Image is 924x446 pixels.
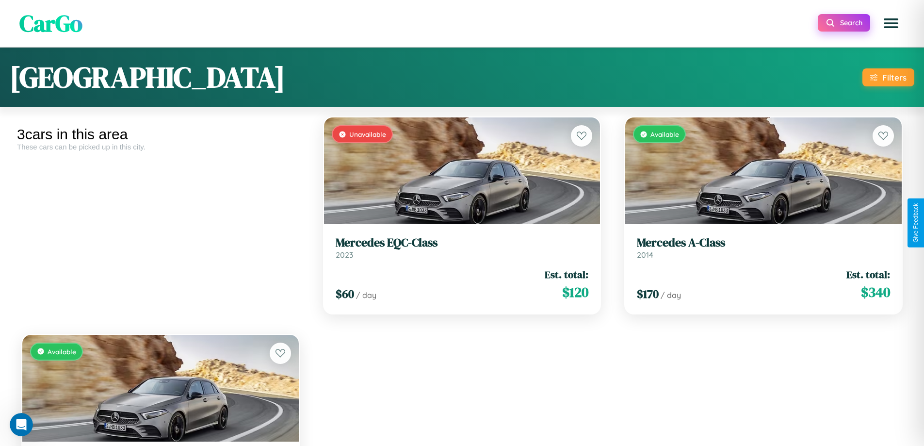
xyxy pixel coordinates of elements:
span: 2014 [637,250,653,260]
iframe: Intercom live chat [10,413,33,436]
span: Available [650,130,679,138]
h1: [GEOGRAPHIC_DATA] [10,57,285,97]
div: Filters [882,72,907,83]
h3: Mercedes EQC-Class [336,236,589,250]
span: CarGo [19,7,82,39]
span: $ 170 [637,286,659,302]
div: 3 cars in this area [17,126,304,143]
button: Filters [862,68,914,86]
button: Open menu [877,10,905,37]
span: / day [356,290,376,300]
span: Available [48,347,76,356]
a: Mercedes A-Class2014 [637,236,890,260]
div: Give Feedback [912,203,919,243]
span: Unavailable [349,130,386,138]
div: These cars can be picked up in this city. [17,143,304,151]
span: 2023 [336,250,353,260]
span: / day [661,290,681,300]
a: Mercedes EQC-Class2023 [336,236,589,260]
span: Search [840,18,862,27]
h3: Mercedes A-Class [637,236,890,250]
span: Est. total: [846,267,890,281]
button: Search [818,14,870,32]
span: $ 120 [562,282,588,302]
span: Est. total: [545,267,588,281]
span: $ 340 [861,282,890,302]
span: $ 60 [336,286,354,302]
